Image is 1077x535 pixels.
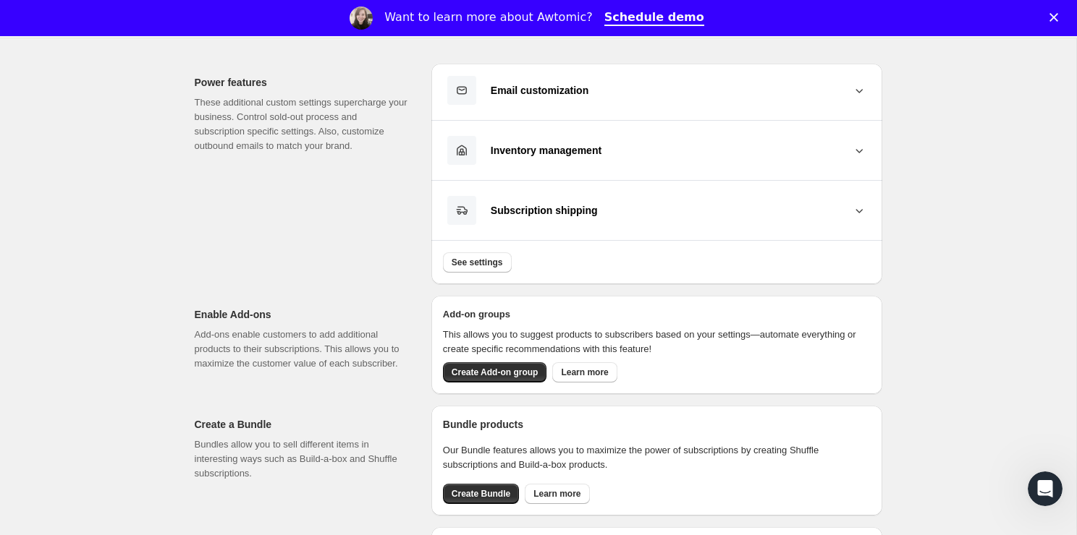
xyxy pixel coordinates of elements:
img: Profile image for Emily [350,7,373,30]
div: This allows you to suggest products to subscribers based on your settings—automate everything or ... [443,328,871,356]
span: Learn more [533,488,580,500]
h3: Add-on groups [443,307,871,322]
button: Inventory management [443,135,871,166]
a: Schedule demo [604,10,704,26]
h2: Bundle products [443,417,871,432]
span: Learn more [561,367,608,378]
h2: Enable Add-ons [195,307,408,322]
button: Create Bundle [443,484,519,504]
b: Inventory management [491,145,601,156]
b: Subscription shipping [491,205,598,216]
button: Email customization [443,75,871,106]
a: Learn more [552,362,617,382]
span: Create Bundle [452,488,510,500]
iframe: Intercom live chat [1028,471,1063,506]
h2: Power features [195,75,408,90]
p: These additional custom settings supercharge your business. Control sold-out process and subscrip... [195,95,408,153]
b: Email customization [491,85,588,96]
h2: Create a Bundle [195,417,408,432]
button: Subscription shipping [443,195,871,226]
div: Want to learn more about Awtomic? [384,10,592,25]
p: Bundles allow you to sell different items in interesting ways such as Build-a-box and Shuffle sub... [195,437,408,481]
div: Our Bundle features allows you to maximize the power of subscriptions by creating Shuffle subscri... [443,417,871,504]
a: Learn more [525,484,589,504]
button: See settings [443,252,512,273]
button: Create Add-on group [443,362,547,382]
span: Create Add-on group [452,367,538,378]
p: Add-ons enable customers to add additional products to their subscriptions. This allows you to ma... [195,328,408,371]
div: Close [1049,13,1064,22]
span: See settings [452,257,503,268]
